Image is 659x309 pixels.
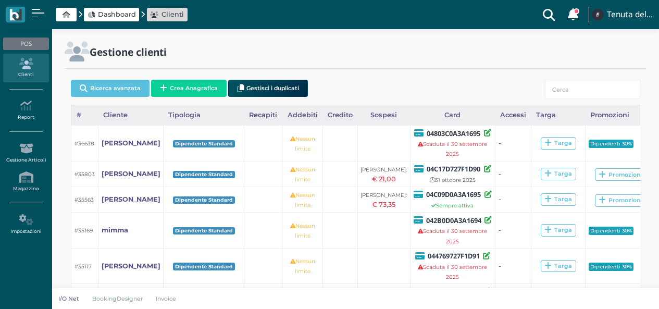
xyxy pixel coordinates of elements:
div: Targa [544,195,572,203]
small: #35169 [74,227,93,234]
div: Addebiti [282,105,322,125]
a: Impostazioni [3,210,48,239]
a: Dashboard [88,9,136,19]
b: 04C17D727F1D90 [427,164,480,174]
h4: Tenuta del Barco [607,10,653,19]
b: 04C09D0A3A1695 [426,190,481,199]
b: [PERSON_NAME] [102,139,160,147]
div: € 21,00 [360,174,407,184]
b: [PERSON_NAME] [102,262,160,270]
b: Dipendente Standard [175,197,233,203]
small: Scaduta il 30 settembre 2025 [418,228,487,244]
input: Cerca [545,80,640,99]
span: Dipendenti 30% [589,263,633,271]
b: mimma [102,226,128,234]
b: 042B0D0A3A1694 [426,216,481,225]
td: - [495,126,531,161]
div: Cliente [98,105,164,125]
img: logo [9,9,21,21]
div: € 73,35 [360,200,407,209]
h2: Gestione clienti [90,46,167,57]
div: Targa [544,226,572,234]
a: Gestione Articoli [3,139,48,167]
small: 31 ottobre 2025 [430,177,476,183]
button: Crea Anagrafica [151,80,227,97]
td: - [495,161,531,187]
div: Promozioni [586,105,657,125]
div: Accessi [495,105,531,125]
div: Targa [544,139,572,147]
small: #36638 [74,140,94,147]
small: Nessun limite [290,223,315,239]
a: [PERSON_NAME] [102,194,160,204]
small: Nessun limite [290,135,315,152]
iframe: Help widget launcher [585,277,650,300]
div: Targa [531,105,586,125]
a: [PERSON_NAME] [102,169,160,179]
p: I/O Net [58,294,79,303]
b: [PERSON_NAME] [102,195,160,203]
div: Promozione [599,171,644,179]
a: BookingDesigner [85,294,150,303]
td: - [495,213,531,248]
small: Nessun limite [290,258,315,275]
button: Ricerca avanzata [71,80,150,97]
div: Sospesi [357,105,410,125]
small: Nessun limite [290,166,315,183]
div: Promozione [599,196,644,204]
span: Dashboard [98,9,136,19]
a: Clienti [3,54,48,82]
td: - [495,187,531,212]
span: Clienti [161,9,184,19]
small: Scaduta il 30 settembre 2025 [418,264,487,280]
small: #35117 [74,263,92,270]
div: POS [3,38,48,50]
td: - [495,248,531,283]
a: ... Tenuta del Barco [590,2,653,27]
b: 046123727F1D90 [428,287,480,296]
small: [PERSON_NAME]: [360,192,407,199]
a: Report [3,96,48,125]
a: mimma [102,225,128,235]
small: #35803 [74,171,95,178]
small: Sempre attiva [431,202,474,209]
b: 04803C0A3A1695 [427,129,480,138]
b: Dipendente Standard [175,171,233,177]
div: Targa [544,262,572,270]
span: Dipendenti 30% [589,227,633,235]
div: Targa [544,170,572,178]
b: Dipendente Standard [175,141,233,146]
button: Gestisci i duplicati [228,80,308,97]
small: Nessun limite [290,192,315,208]
small: Scaduta il 30 settembre 2025 [418,141,487,157]
a: Clienti [150,9,184,19]
a: Magazzino [3,167,48,196]
div: Credito [322,105,357,125]
img: ... [592,9,603,20]
b: 044769727F1D91 [428,251,480,261]
a: [PERSON_NAME] [102,138,160,148]
div: # [71,105,98,125]
div: Tipologia [164,105,244,125]
small: #35563 [74,196,94,203]
b: Dipendente Standard [175,228,233,233]
div: Recapiti [244,105,282,125]
small: [PERSON_NAME]: [360,166,407,173]
a: [PERSON_NAME] [102,261,160,271]
div: Card [410,105,495,125]
b: [PERSON_NAME] [102,170,160,178]
span: Dipendenti 30% [589,140,633,148]
a: Invoice [150,294,183,303]
b: Dipendente Standard [175,264,233,269]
